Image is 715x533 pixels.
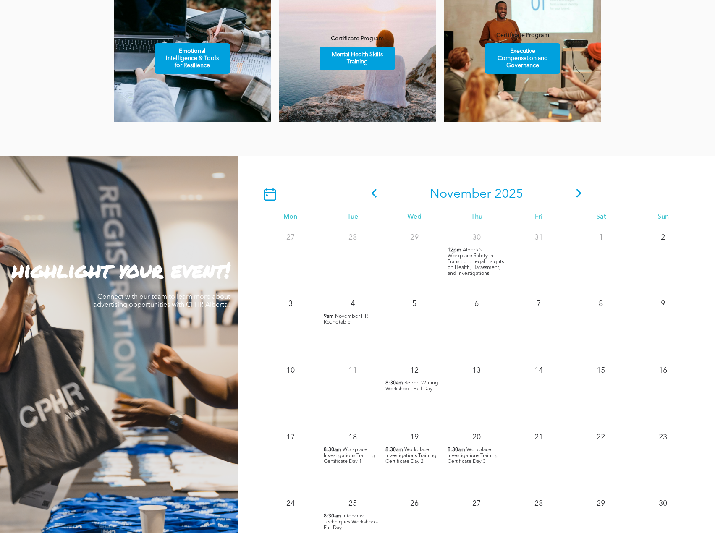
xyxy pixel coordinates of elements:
[345,363,360,378] p: 11
[385,380,403,386] span: 8:30am
[407,296,422,311] p: 5
[383,213,445,221] div: Wed
[531,496,546,511] p: 28
[324,447,341,453] span: 8:30am
[593,296,608,311] p: 8
[283,496,298,511] p: 24
[430,188,491,201] span: November
[486,44,559,73] span: Executive Compensation and Governance
[531,296,546,311] p: 7
[469,296,484,311] p: 6
[531,430,546,445] p: 21
[531,230,546,245] p: 31
[283,430,298,445] p: 17
[531,363,546,378] p: 14
[407,430,422,445] p: 19
[469,430,484,445] p: 20
[385,447,440,464] span: Workplace Investigations Training - Certificate Day 2
[324,447,378,464] span: Workplace Investigations Training - Certificate Day 1
[655,230,670,245] p: 2
[655,296,670,311] p: 9
[407,230,422,245] p: 29
[469,496,484,511] p: 27
[324,314,334,319] span: 9am
[345,230,360,245] p: 28
[322,213,384,221] div: Tue
[259,213,322,221] div: Mon
[320,47,395,70] a: Mental Health Skills Training
[448,447,502,464] span: Workplace Investigations Training - Certificate Day 3
[655,363,670,378] p: 16
[655,430,670,445] p: 23
[632,213,694,221] div: Sun
[469,363,484,378] p: 13
[345,430,360,445] p: 18
[385,447,403,453] span: 8:30am
[593,363,608,378] p: 15
[324,513,341,519] span: 8:30am
[469,230,484,245] p: 30
[283,296,298,311] p: 3
[407,363,422,378] p: 12
[407,496,422,511] p: 26
[283,363,298,378] p: 10
[385,381,438,392] span: Report Writing Workshop - Half Day
[448,447,465,453] span: 8:30am
[324,314,368,325] span: November HR Roundtable
[570,213,632,221] div: Sat
[12,255,230,285] strong: highlight your event!
[495,188,523,201] span: 2025
[593,430,608,445] p: 22
[345,496,360,511] p: 25
[448,247,461,253] span: 12pm
[593,496,608,511] p: 29
[485,43,560,74] a: Executive Compensation and Governance
[324,514,378,530] span: Interview Techniques Workshop - Full Day
[508,213,570,221] div: Fri
[93,294,230,308] span: Connect with our team to learn more about advertising opportunities with CPHR Alberta!
[155,43,230,74] a: Emotional Intelligence & Tools for Resilience
[448,248,504,276] span: Alberta’s Workplace Safety in Transition: Legal Insights on Health, Harassment, and Investigations
[345,296,360,311] p: 4
[283,230,298,245] p: 27
[156,44,229,73] span: Emotional Intelligence & Tools for Resilience
[445,213,508,221] div: Thu
[593,230,608,245] p: 1
[321,47,394,70] span: Mental Health Skills Training
[655,496,670,511] p: 30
